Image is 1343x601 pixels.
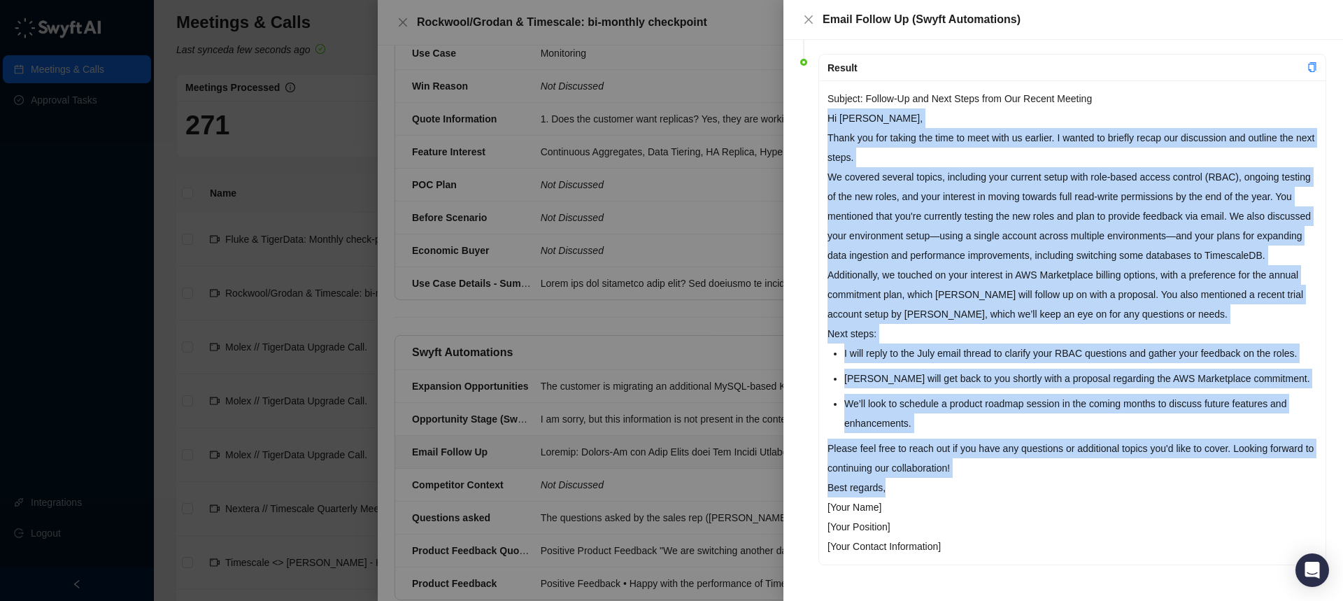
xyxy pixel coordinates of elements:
[844,394,1317,433] li: We’ll look to schedule a product roadmap session in the coming months to discuss future features ...
[827,439,1317,478] p: Please feel free to reach out if you have any questions or additional topics you'd like to cover....
[827,60,1307,76] div: Result
[803,14,814,25] span: close
[1295,553,1329,587] div: Open Intercom Messenger
[800,11,817,28] button: Close
[827,128,1317,167] p: Thank you for taking the time to meet with us earlier. I wanted to briefly recap our discussion a...
[823,11,1326,28] div: Email Follow Up (Swyft Automations)
[844,344,1317,363] li: I will reply to the July email thread to clarify your RBAC questions and gather your feedback on ...
[827,324,1317,344] p: Next steps:
[827,167,1317,265] p: We covered several topics, including your current setup with role-based access control (RBAC), on...
[844,369,1317,388] li: [PERSON_NAME] will get back to you shortly with a proposal regarding the AWS Marketplace commitment.
[1307,62,1317,72] span: copy
[827,478,1317,556] p: Best regards, [Your Name] [Your Position] [Your Contact Information]
[827,265,1317,324] p: Additionally, we touched on your interest in AWS Marketplace billing options, with a preference f...
[827,108,1317,128] p: Hi [PERSON_NAME],
[827,89,1317,108] p: Subject: Follow-Up and Next Steps from Our Recent Meeting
